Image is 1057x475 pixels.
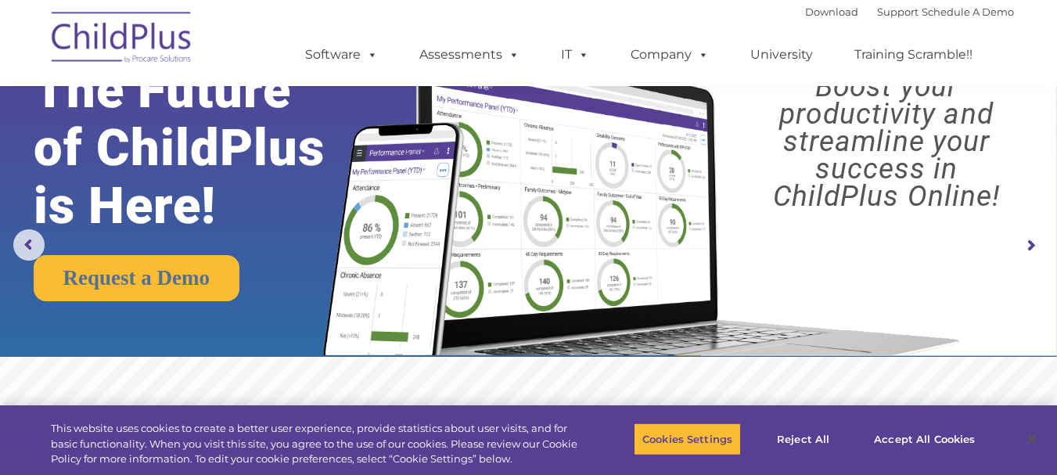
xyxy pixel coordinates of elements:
a: University [735,39,829,70]
rs-layer: The Future of ChildPlus is Here! [34,61,371,235]
button: Close [1015,422,1049,456]
a: Schedule A Demo [922,5,1014,18]
button: Reject All [754,423,852,455]
button: Cookies Settings [634,423,741,455]
div: This website uses cookies to create a better user experience, provide statistics about user visit... [51,421,581,467]
a: Software [289,39,394,70]
a: Support [877,5,919,18]
a: Company [615,39,724,70]
rs-layer: Boost your productivity and streamline your success in ChildPlus Online! [730,73,1044,210]
a: Assessments [404,39,535,70]
font: | [805,5,1014,18]
a: Training Scramble!! [839,39,988,70]
a: Request a Demo [34,255,239,301]
a: IT [545,39,605,70]
button: Accept All Cookies [865,423,983,455]
a: Download [805,5,858,18]
img: ChildPlus by Procare Solutions [44,1,200,79]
